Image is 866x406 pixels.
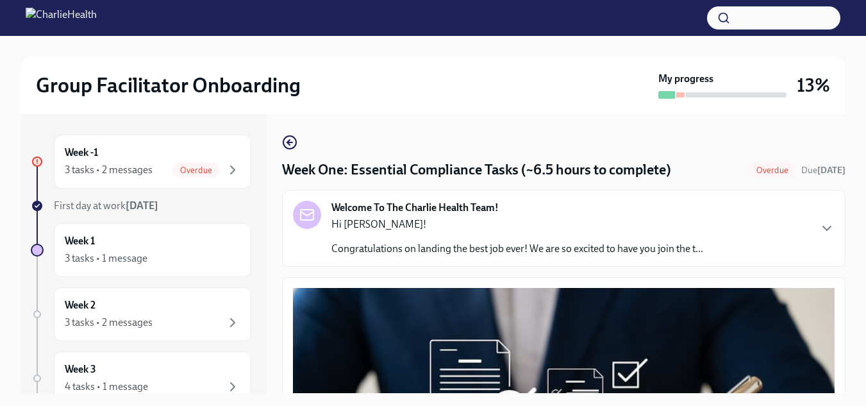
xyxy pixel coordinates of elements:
h6: Week -1 [65,146,98,160]
span: Due [801,165,845,176]
strong: [DATE] [126,199,158,212]
h2: Group Facilitator Onboarding [36,72,301,98]
a: Week -13 tasks • 2 messagesOverdue [31,135,251,189]
h6: Week 2 [65,298,96,312]
strong: Welcome To The Charlie Health Team! [331,201,499,215]
span: Overdue [172,165,220,175]
div: 3 tasks • 2 messages [65,163,153,177]
a: Week 34 tasks • 1 message [31,351,251,405]
strong: [DATE] [817,165,845,176]
div: 3 tasks • 1 message [65,251,147,266]
img: CharlieHealth [26,8,97,28]
span: First day at work [54,199,158,212]
h6: Week 1 [65,234,95,248]
a: Week 23 tasks • 2 messages [31,287,251,341]
strong: My progress [658,72,713,86]
span: Overdue [749,165,796,175]
h4: Week One: Essential Compliance Tasks (~6.5 hours to complete) [282,160,671,180]
a: First day at work[DATE] [31,199,251,213]
span: August 25th, 2025 10:00 [801,164,845,176]
div: 4 tasks • 1 message [65,380,148,394]
h3: 13% [797,74,830,97]
a: Week 13 tasks • 1 message [31,223,251,277]
p: Congratulations on landing the best job ever! We are so excited to have you join the t... [331,242,703,256]
div: 3 tasks • 2 messages [65,316,153,330]
h6: Week 3 [65,362,96,376]
p: Hi [PERSON_NAME]! [331,217,703,232]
